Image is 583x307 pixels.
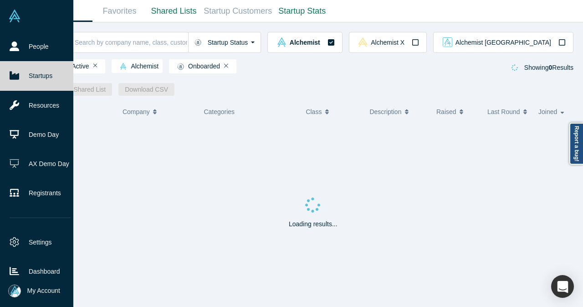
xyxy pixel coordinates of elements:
img: alchemistx Vault Logo [358,37,368,47]
a: Shared Lists [147,0,201,22]
img: alchemist Vault Logo [120,63,127,70]
span: Categories [204,108,235,115]
span: Alchemist X [371,39,404,46]
button: Company [123,102,189,121]
span: Joined [538,102,557,121]
button: Startup Status [188,32,261,53]
button: Download CSV [118,83,174,96]
strong: 0 [549,64,552,71]
img: alchemist_aj Vault Logo [443,37,452,47]
span: Onboarded [173,63,220,70]
span: Raised [436,102,456,121]
button: alchemist_aj Vault LogoAlchemist [GEOGRAPHIC_DATA] [433,32,573,53]
img: Startup status [194,39,201,46]
button: alchemistx Vault LogoAlchemist X [349,32,427,53]
a: Favorites [92,0,147,22]
span: Alchemist [GEOGRAPHIC_DATA] [455,39,551,46]
button: Class [306,102,355,121]
img: Startup status [177,63,184,70]
a: Startup Stats [275,0,329,22]
img: Alchemist Vault Logo [8,10,21,22]
p: Loading results... [289,219,338,229]
input: Search by company name, class, customer, one-liner or category [74,31,188,53]
button: Remove Filter [224,62,228,69]
span: Last Round [487,102,520,121]
button: New Shared List [53,83,113,96]
button: alchemist Vault LogoAlchemist [267,32,342,53]
span: Class [306,102,322,121]
button: Description [369,102,427,121]
span: Alchemist [116,63,159,70]
button: Remove Filter [93,62,97,69]
span: Active [57,63,89,70]
span: Alchemist [290,39,320,46]
button: Raised [436,102,478,121]
a: Startup Customers [201,0,275,22]
span: Company [123,102,150,121]
button: Joined [538,102,567,121]
button: My Account [8,285,60,297]
span: Description [369,102,401,121]
span: My Account [27,286,60,296]
a: Report a bug! [569,123,583,165]
span: Showing Results [524,64,573,71]
button: Last Round [487,102,529,121]
img: Mia Scott's Account [8,285,21,297]
img: alchemist Vault Logo [277,37,286,47]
